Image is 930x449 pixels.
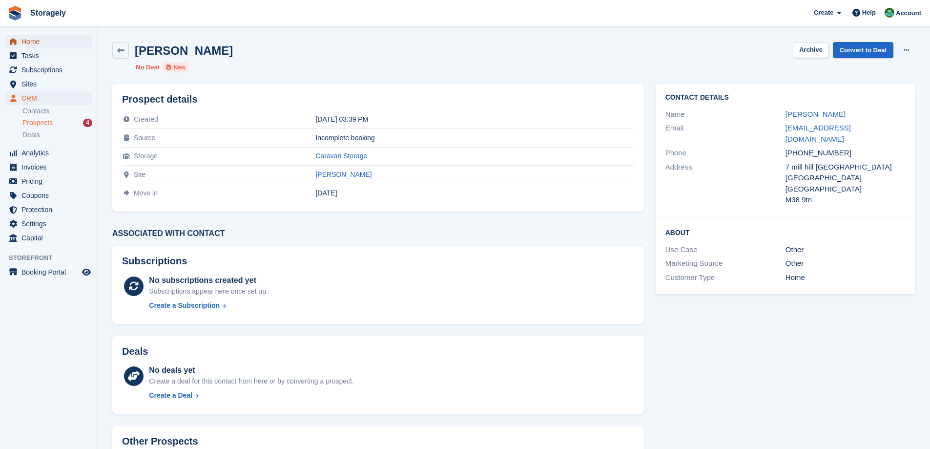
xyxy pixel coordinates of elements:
span: Source [134,134,155,142]
a: menu [5,217,92,231]
span: Analytics [21,146,80,160]
span: Subscriptions [21,63,80,77]
span: Storefront [9,253,97,263]
h2: Prospect details [122,94,634,105]
div: Name [665,109,785,120]
a: Deals [22,130,92,140]
span: CRM [21,91,80,105]
div: Home [785,272,906,283]
div: Customer Type [665,272,785,283]
div: [DATE] 03:39 PM [315,115,634,123]
span: Help [862,8,876,18]
a: Prospects 4 [22,118,92,128]
div: [PHONE_NUMBER] [785,148,906,159]
span: Pricing [21,174,80,188]
div: Create a Subscription [149,300,220,311]
span: Protection [21,203,80,216]
li: No Deal [136,63,159,72]
span: Create [814,8,833,18]
div: Create a Deal [149,390,192,401]
span: Sites [21,77,80,91]
span: Storage [134,152,158,160]
a: menu [5,265,92,279]
a: menu [5,91,92,105]
span: Capital [21,231,80,245]
span: Site [134,171,145,178]
span: Home [21,35,80,48]
div: Email [665,123,785,145]
div: 4 [83,119,92,127]
a: Convert to Deal [833,42,893,58]
img: Notifications [885,8,894,18]
a: [PERSON_NAME] [315,171,372,178]
div: [GEOGRAPHIC_DATA] [785,172,906,184]
div: No subscriptions created yet [149,275,268,286]
div: Subscriptions appear here once set up. [149,286,268,297]
div: Phone [665,148,785,159]
span: Account [896,8,921,18]
a: Caravan Storage [315,152,367,160]
h2: Deals [122,346,148,357]
div: Marketing Source [665,258,785,269]
a: menu [5,77,92,91]
span: Deals [22,130,40,140]
span: Coupons [21,189,80,202]
span: Tasks [21,49,80,63]
a: menu [5,63,92,77]
span: Settings [21,217,80,231]
div: [DATE] [315,189,634,197]
span: Booking Portal [21,265,80,279]
a: menu [5,160,92,174]
div: Other [785,244,906,256]
h2: Other Prospects [122,436,198,447]
a: Contacts [22,107,92,116]
a: [EMAIL_ADDRESS][DOMAIN_NAME] [785,124,851,143]
div: M38 9tn [785,194,906,206]
a: menu [5,49,92,63]
div: Use Case [665,244,785,256]
a: menu [5,146,92,160]
span: Move in [134,189,158,197]
a: Storagely [26,5,70,21]
span: Created [134,115,158,123]
h2: Subscriptions [122,256,634,267]
h2: [PERSON_NAME] [135,44,233,57]
a: Create a Deal [149,390,353,401]
div: Other [785,258,906,269]
h3: Associated with contact [112,229,644,238]
h2: Contact Details [665,94,906,102]
a: menu [5,189,92,202]
a: Create a Subscription [149,300,268,311]
div: [GEOGRAPHIC_DATA] [785,184,906,195]
a: Preview store [81,266,92,278]
h2: About [665,227,906,237]
div: Address [665,162,785,206]
a: [PERSON_NAME] [785,110,846,118]
div: Create a deal for this contact from here or by converting a prospect. [149,376,353,386]
div: No deals yet [149,364,353,376]
a: menu [5,203,92,216]
div: 7 mill hill [GEOGRAPHIC_DATA] [785,162,906,173]
button: Archive [793,42,829,58]
a: menu [5,231,92,245]
img: stora-icon-8386f47178a22dfd0bd8f6a31ec36ba5ce8667c1dd55bd0f319d3a0aa187defe.svg [8,6,22,21]
li: New [163,63,188,72]
div: Incomplete booking [315,134,634,142]
a: menu [5,174,92,188]
a: menu [5,35,92,48]
span: Invoices [21,160,80,174]
span: Prospects [22,118,53,128]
